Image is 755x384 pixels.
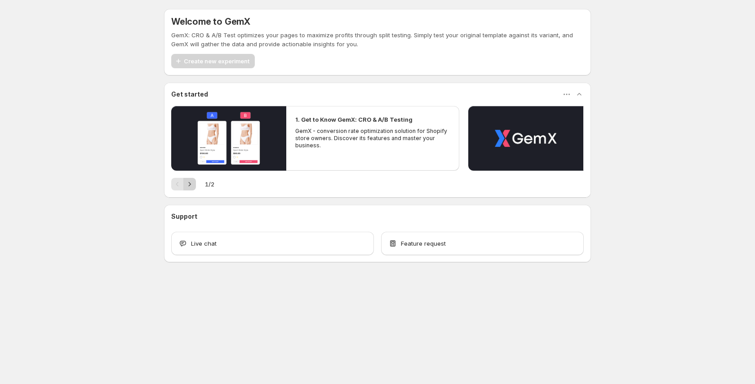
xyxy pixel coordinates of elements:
button: Play video [171,106,286,171]
button: Play video [468,106,583,171]
h3: Support [171,212,197,221]
nav: Pagination [171,178,196,190]
p: GemX: CRO & A/B Test optimizes your pages to maximize profits through split testing. Simply test ... [171,31,584,49]
h2: 1. Get to Know GemX: CRO & A/B Testing [295,115,413,124]
p: GemX - conversion rate optimization solution for Shopify store owners. Discover its features and ... [295,128,450,149]
span: 1 / 2 [205,180,214,189]
span: Live chat [191,239,217,248]
h5: Welcome to GemX [171,16,250,27]
button: Next [183,178,196,190]
h3: Get started [171,90,208,99]
span: Feature request [401,239,446,248]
